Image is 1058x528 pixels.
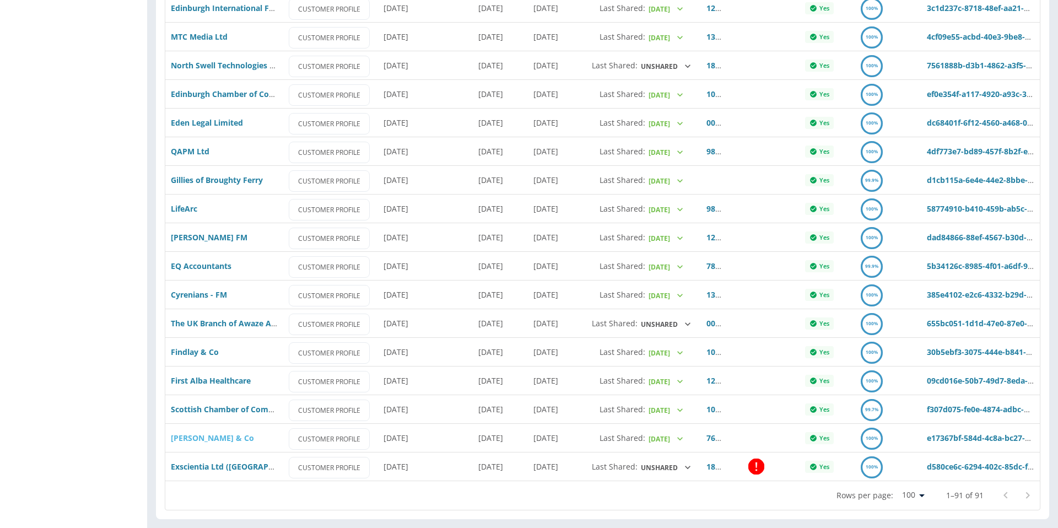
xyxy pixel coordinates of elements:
[640,459,692,476] button: Unshared
[289,371,370,392] a: CUSTOMER PROFILE
[706,117,742,128] a: 00793298
[171,461,312,472] a: Exscientia Ltd ([GEOGRAPHIC_DATA])
[589,309,696,337] div: Last Shared:
[289,314,370,335] a: CUSTOMER PROFILE
[378,165,473,194] div: 16 Jul 2025
[289,457,370,478] a: CUSTOMER PROFILE
[528,137,583,165] div: 04 Jul 2023
[819,91,829,98] p: Yes
[861,347,883,357] a: 100%
[528,366,583,395] div: 04 Jul 2023
[171,347,219,357] a: Findlay & Co
[647,287,684,304] button: [DATE]
[473,423,528,452] div: 02 Jul 2025
[861,117,883,128] a: 100%
[171,175,263,185] a: Gillies of Broughty Ferry
[898,487,929,503] div: 100
[378,22,473,51] div: 22 Jul 2025
[865,263,878,269] text: 99.9%
[528,423,583,452] div: 15 Jun 2023
[861,175,883,185] a: 99.9%
[861,3,883,13] a: 100%
[171,404,380,414] a: Scottish Chamber of Commerce ([GEOGRAPHIC_DATA])
[647,373,684,390] button: [DATE]
[861,433,883,443] a: 100%
[861,261,883,271] a: 99.9%
[647,173,684,190] button: [DATE]
[473,337,528,366] div: 09 Jul 2025
[819,148,829,155] p: Yes
[589,281,696,309] div: Last Shared:
[706,89,746,99] a: 104805613
[706,375,746,386] a: 129561227
[473,280,528,309] div: 09 Jul 2025
[819,206,829,212] p: Yes
[289,256,370,278] a: CUSTOMER PROFILE
[819,120,829,126] p: Yes
[866,91,878,97] text: 100%
[866,464,878,470] text: 100%
[171,289,227,300] a: Cyrenians - FM
[819,349,829,355] p: Yes
[819,406,829,413] p: Yes
[861,232,883,243] a: 100%
[819,378,829,384] p: Yes
[289,400,370,421] a: CUSTOMER PROFILE
[378,251,473,280] div: 15 Jul 2025
[706,318,742,328] a: 00795146
[866,234,878,240] text: 100%
[528,280,583,309] div: 04 Jul 2023
[289,342,370,364] a: CUSTOMER PROFILE
[647,87,684,104] button: [DATE]
[473,137,528,165] div: 11 Jul 2025
[171,117,243,128] a: Eden Legal Limited
[171,375,251,386] a: First Alba Healthcare
[289,113,370,134] a: CUSTOMER PROFILE
[819,464,829,470] p: Yes
[589,452,696,481] div: Last Shared:
[647,1,684,18] button: [DATE]
[171,232,247,243] a: [PERSON_NAME] FM
[289,428,370,450] a: CUSTOMER PROFILE
[706,289,746,300] a: 131833987
[528,194,583,223] div: 04 Jul 2023
[528,51,583,79] div: 07 May 2025
[378,452,473,481] div: 09 Jul 2025
[473,452,528,481] div: 07 Jul 2025
[378,108,473,137] div: 17 Jul 2025
[861,31,883,42] a: 100%
[378,395,473,423] div: 10 Jul 2025
[706,261,733,271] a: 786402
[589,223,696,251] div: Last Shared:
[528,108,583,137] div: 03 Jan 2025
[528,395,583,423] div: 10 Apr 2024
[528,251,583,280] div: 09 Oct 2024
[589,395,696,423] div: Last Shared:
[819,320,829,327] p: Yes
[866,5,878,11] text: 100%
[473,194,528,223] div: 10 Jul 2025
[819,292,829,298] p: Yes
[171,203,197,214] a: LifeArc
[528,79,583,108] div: 04 Jul 2023
[706,60,746,71] a: 181364107
[378,366,473,395] div: 10 Jul 2025
[706,433,733,443] a: 768412
[473,79,528,108] div: 16 Jul 2025
[528,22,583,51] div: 04 Jul 2023
[819,62,829,69] p: Yes
[861,146,883,157] a: 100%
[647,230,684,247] button: [DATE]
[836,490,893,501] p: Rows per page:
[289,285,370,306] a: CUSTOMER PROFILE
[706,404,746,414] a: 107104950
[528,165,583,194] div: 30 Oct 2023
[378,223,473,251] div: 15 Jul 2025
[289,199,370,220] a: CUSTOMER PROFILE
[289,142,370,163] a: CUSTOMER PROFILE
[866,292,878,298] text: 100%
[647,430,684,448] button: [DATE]
[819,34,829,40] p: Yes
[171,60,299,71] a: North Swell Technologies Limited
[866,349,878,355] text: 100%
